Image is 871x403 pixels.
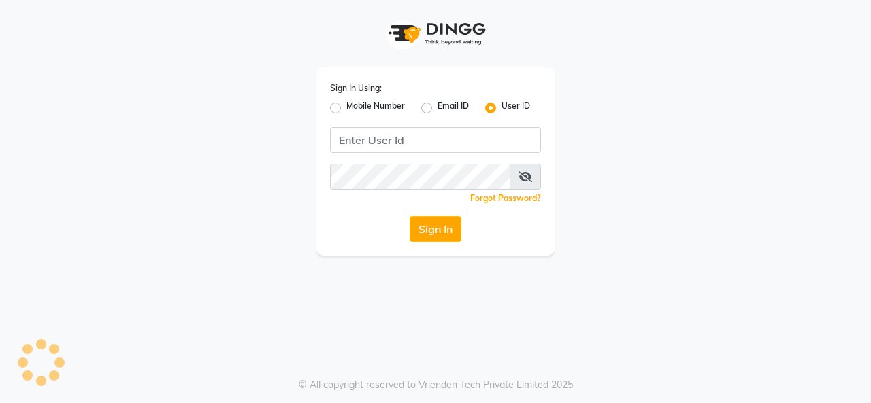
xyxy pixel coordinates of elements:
button: Sign In [410,216,461,242]
label: Mobile Number [346,100,405,116]
img: logo1.svg [381,14,490,54]
input: Username [330,164,510,190]
label: Email ID [438,100,469,116]
label: Sign In Using: [330,82,382,94]
input: Username [330,127,541,153]
label: User ID [502,100,530,116]
a: Forgot Password? [470,193,541,203]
